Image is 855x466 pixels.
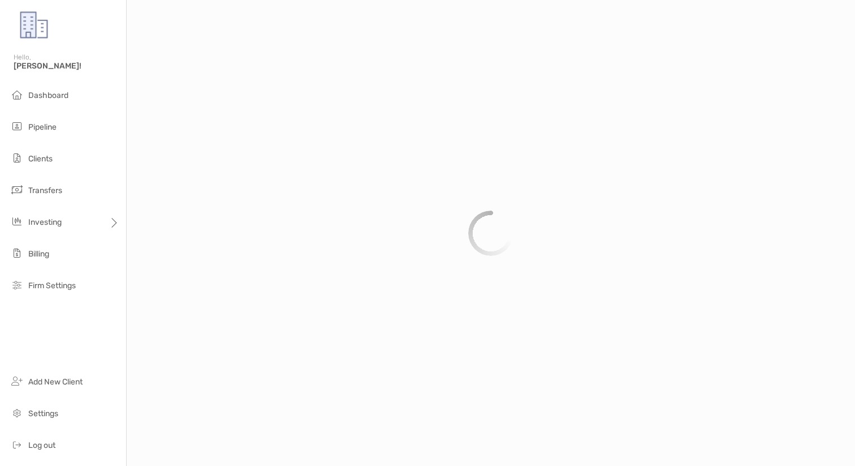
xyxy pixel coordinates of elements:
[10,151,24,165] img: clients icon
[10,183,24,196] img: transfers icon
[10,438,24,451] img: logout icon
[28,281,76,290] span: Firm Settings
[10,119,24,133] img: pipeline icon
[28,441,55,450] span: Log out
[28,186,62,195] span: Transfers
[14,61,119,71] span: [PERSON_NAME]!
[28,122,57,132] span: Pipeline
[10,278,24,292] img: firm-settings icon
[28,377,83,387] span: Add New Client
[10,215,24,228] img: investing icon
[10,88,24,101] img: dashboard icon
[10,374,24,388] img: add_new_client icon
[28,409,58,418] span: Settings
[10,406,24,420] img: settings icon
[14,5,54,45] img: Zoe Logo
[28,217,62,227] span: Investing
[28,154,53,164] span: Clients
[10,246,24,260] img: billing icon
[28,91,68,100] span: Dashboard
[28,249,49,259] span: Billing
